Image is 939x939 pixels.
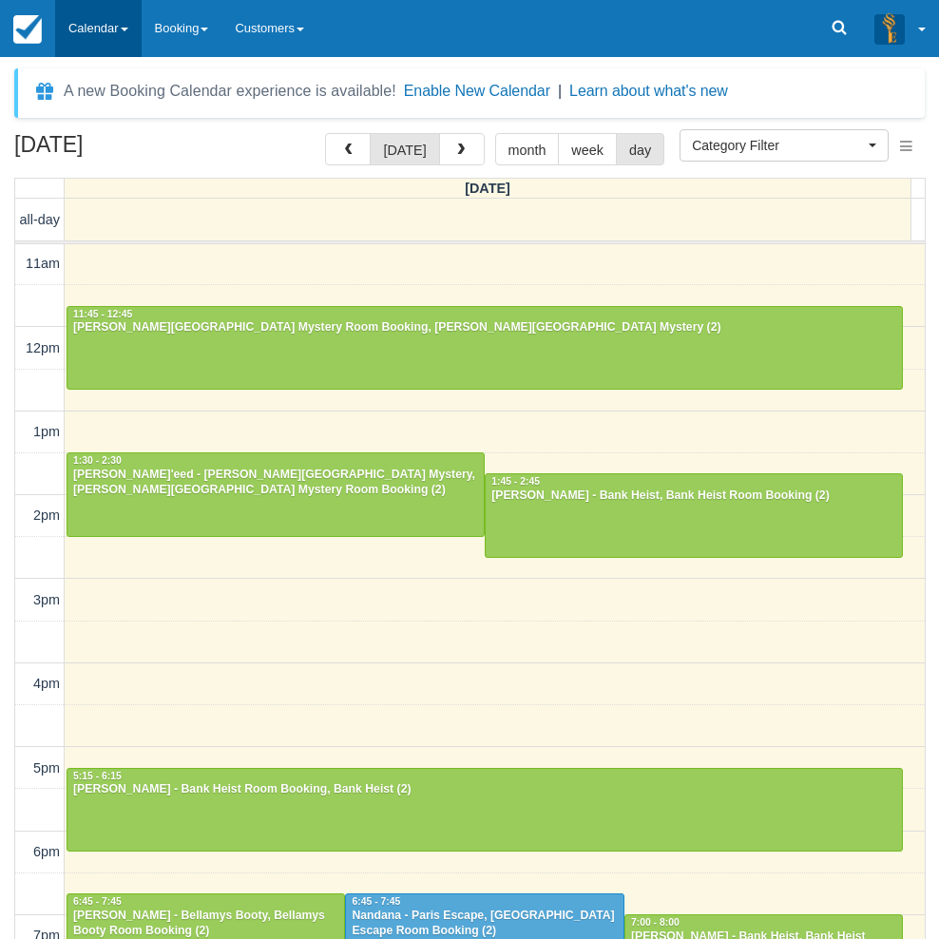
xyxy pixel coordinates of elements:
[569,83,728,99] a: Learn about what's new
[72,782,897,797] div: [PERSON_NAME] - Bank Heist Room Booking, Bank Heist (2)
[874,13,905,44] img: A3
[33,508,60,523] span: 2pm
[73,309,132,319] span: 11:45 - 12:45
[72,320,897,335] div: [PERSON_NAME][GEOGRAPHIC_DATA] Mystery Room Booking, [PERSON_NAME][GEOGRAPHIC_DATA] Mystery (2)
[33,844,60,859] span: 6pm
[485,473,903,557] a: 1:45 - 2:45[PERSON_NAME] - Bank Heist, Bank Heist Room Booking (2)
[465,181,510,196] span: [DATE]
[558,133,617,165] button: week
[692,136,864,155] span: Category Filter
[33,676,60,691] span: 4pm
[352,896,400,907] span: 6:45 - 7:45
[680,129,889,162] button: Category Filter
[404,82,550,101] button: Enable New Calendar
[64,80,396,103] div: A new Booking Calendar experience is available!
[72,909,339,939] div: [PERSON_NAME] - Bellamys Booty, Bellamys Booty Room Booking (2)
[558,83,562,99] span: |
[33,760,60,776] span: 5pm
[26,256,60,271] span: 11am
[73,896,122,907] span: 6:45 - 7:45
[616,133,664,165] button: day
[33,424,60,439] span: 1pm
[490,489,897,504] div: [PERSON_NAME] - Bank Heist, Bank Heist Room Booking (2)
[495,133,560,165] button: month
[67,306,903,390] a: 11:45 - 12:45[PERSON_NAME][GEOGRAPHIC_DATA] Mystery Room Booking, [PERSON_NAME][GEOGRAPHIC_DATA] ...
[73,771,122,781] span: 5:15 - 6:15
[73,455,122,466] span: 1:30 - 2:30
[67,452,485,536] a: 1:30 - 2:30[PERSON_NAME]'eed - [PERSON_NAME][GEOGRAPHIC_DATA] Mystery, [PERSON_NAME][GEOGRAPHIC_D...
[26,340,60,355] span: 12pm
[631,917,680,928] span: 7:00 - 8:00
[72,468,479,498] div: [PERSON_NAME]'eed - [PERSON_NAME][GEOGRAPHIC_DATA] Mystery, [PERSON_NAME][GEOGRAPHIC_DATA] Myster...
[370,133,439,165] button: [DATE]
[33,592,60,607] span: 3pm
[491,476,540,487] span: 1:45 - 2:45
[13,15,42,44] img: checkfront-main-nav-mini-logo.png
[14,133,255,168] h2: [DATE]
[20,212,60,227] span: all-day
[67,768,903,852] a: 5:15 - 6:15[PERSON_NAME] - Bank Heist Room Booking, Bank Heist (2)
[351,909,618,939] div: Nandana - Paris Escape, [GEOGRAPHIC_DATA] Escape Room Booking (2)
